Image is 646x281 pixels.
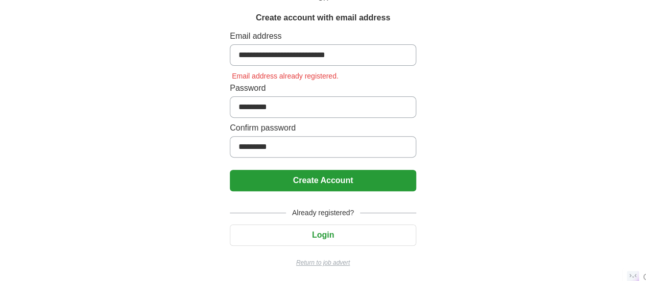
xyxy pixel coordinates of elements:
span: Email address already registered. [230,72,341,80]
label: Password [230,82,416,94]
a: Return to job advert [230,258,416,267]
a: Login [230,231,416,239]
label: Confirm password [230,122,416,134]
button: Login [230,224,416,246]
button: Create Account [230,170,416,191]
h1: Create account with email address [256,12,390,24]
label: Email address [230,30,416,42]
span: Already registered? [286,208,360,218]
